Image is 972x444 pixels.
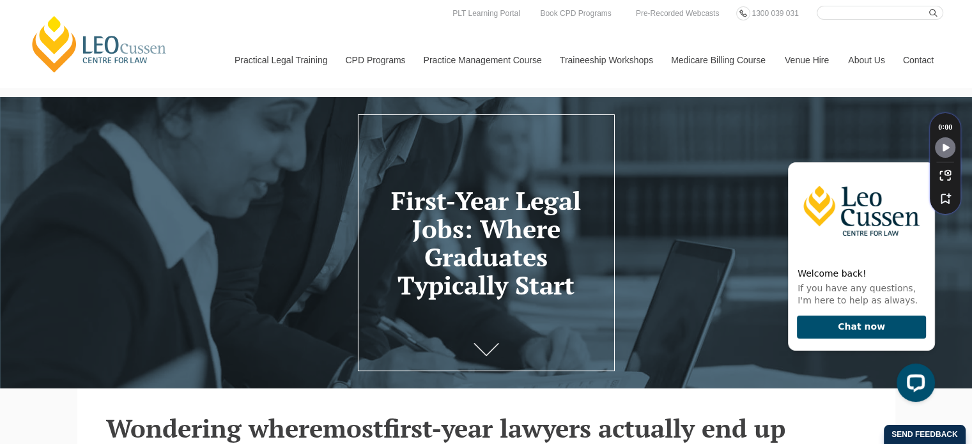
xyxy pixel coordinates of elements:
[752,9,798,18] span: 1300 039 031
[661,33,775,88] a: Medicare Billing Course
[893,33,943,88] a: Contact
[225,33,336,88] a: Practical Legal Training
[550,33,661,88] a: Traineeship Workshops
[29,14,170,74] a: [PERSON_NAME] Centre for Law
[414,33,550,88] a: Practice Management Course
[748,6,801,20] a: 1300 039 031
[633,6,723,20] a: Pre-Recorded Webcasts
[369,187,603,299] h1: First-Year Legal Jobs: Where Graduates Typically Start
[449,6,523,20] a: PLT Learning Portal
[838,33,893,88] a: About Us
[775,33,838,88] a: Venue Hire
[537,6,614,20] a: Book CPD Programs
[778,139,940,412] iframe: LiveChat chat widget
[336,33,413,88] a: CPD Programs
